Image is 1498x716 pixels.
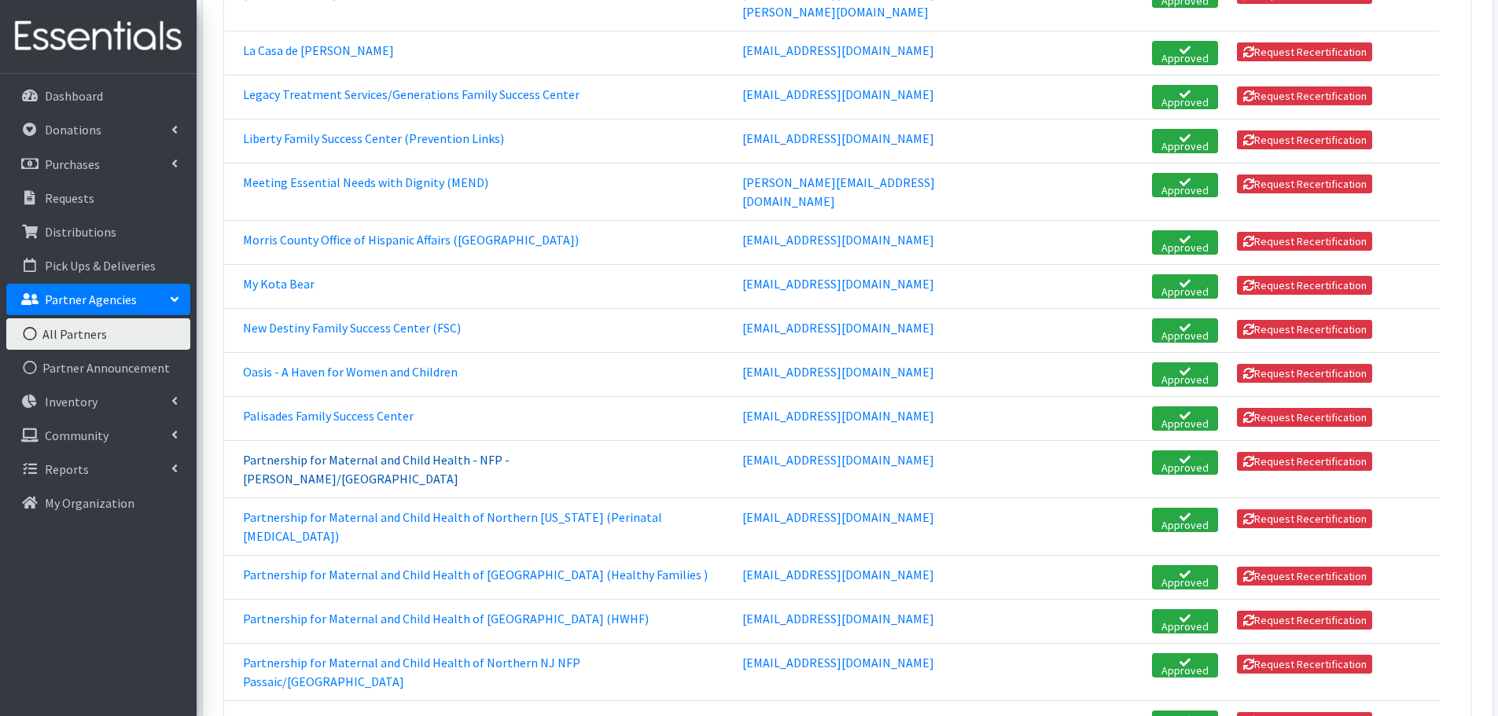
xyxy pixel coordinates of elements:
[742,276,934,292] a: [EMAIL_ADDRESS][DOMAIN_NAME]
[742,567,934,582] a: [EMAIL_ADDRESS][DOMAIN_NAME]
[6,453,190,485] a: Reports
[742,232,934,248] a: [EMAIL_ADDRESS][DOMAIN_NAME]
[1237,611,1372,630] button: Request Recertification
[243,276,315,292] a: My Kota Bear
[1152,274,1218,299] a: Approved
[6,487,190,519] a: My Organization
[1237,174,1372,193] button: Request Recertification
[243,320,461,336] a: New Destiny Family Success Center (FSC)
[1152,508,1218,532] a: Approved
[243,408,414,424] a: Palisades Family Success Center
[243,174,488,190] a: Meeting Essential Needs with Dignity (MEND)
[1152,173,1218,197] a: Approved
[243,452,510,487] a: Partnership for Maternal and Child Health - NFP - [PERSON_NAME]/[GEOGRAPHIC_DATA]
[6,250,190,281] a: Pick Ups & Deliveries
[1152,362,1218,387] a: Approved
[742,320,934,336] a: [EMAIL_ADDRESS][DOMAIN_NAME]
[1152,318,1218,343] a: Approved
[1237,276,1372,295] button: Request Recertification
[45,292,137,307] p: Partner Agencies
[742,42,934,58] a: [EMAIL_ADDRESS][DOMAIN_NAME]
[6,318,190,350] a: All Partners
[1237,509,1372,528] button: Request Recertification
[243,655,580,689] a: Partnership for Maternal and Child Health of Northern NJ NFP Passaic/[GEOGRAPHIC_DATA]
[45,461,89,477] p: Reports
[1152,41,1218,65] a: Approved
[6,10,190,63] img: HumanEssentials
[1152,565,1218,589] a: Approved
[45,495,134,511] p: My Organization
[243,232,579,248] a: Morris County Office of Hispanic Affairs ([GEOGRAPHIC_DATA])
[45,428,109,443] p: Community
[243,364,458,380] a: Oasis - A Haven for Women and Children
[1152,609,1218,633] a: Approved
[1237,408,1372,427] button: Request Recertification
[1237,42,1372,61] button: Request Recertification
[6,182,190,214] a: Requests
[742,364,934,380] a: [EMAIL_ADDRESS][DOMAIN_NAME]
[6,216,190,248] a: Distributions
[45,224,116,240] p: Distributions
[1152,653,1218,677] a: Approved
[742,611,934,626] a: [EMAIL_ADDRESS][DOMAIN_NAME]
[742,86,934,102] a: [EMAIL_ADDRESS][DOMAIN_NAME]
[45,258,156,274] p: Pick Ups & Deliveries
[742,174,935,209] a: [PERSON_NAME][EMAIL_ADDRESS][DOMAIN_NAME]
[6,284,190,315] a: Partner Agencies
[45,122,101,138] p: Donations
[45,156,100,172] p: Purchases
[45,394,98,409] p: Inventory
[1152,129,1218,153] a: Approved
[1152,450,1218,475] a: Approved
[1237,232,1372,251] button: Request Recertification
[1237,130,1372,149] button: Request Recertification
[6,352,190,384] a: Partner Announcement
[243,86,580,102] a: Legacy Treatment Services/Generations Family Success Center
[1152,85,1218,109] a: Approved
[742,509,934,525] a: [EMAIL_ADDRESS][DOMAIN_NAME]
[45,190,94,206] p: Requests
[6,420,190,451] a: Community
[45,88,103,104] p: Dashboard
[6,149,190,180] a: Purchases
[742,452,934,468] a: [EMAIL_ADDRESS][DOMAIN_NAME]
[1152,230,1218,255] a: Approved
[1237,452,1372,471] button: Request Recertification
[6,80,190,112] a: Dashboard
[742,655,934,670] a: [EMAIL_ADDRESS][DOMAIN_NAME]
[1237,655,1372,674] button: Request Recertification
[6,386,190,417] a: Inventory
[243,567,708,582] a: Partnership for Maternal and Child Health of [GEOGRAPHIC_DATA] (Healthy Families )
[243,611,649,626] a: Partnership for Maternal and Child Health of [GEOGRAPHIC_DATA] (HWHF)
[6,114,190,145] a: Donations
[243,509,662,544] a: Partnership for Maternal and Child Health of Northern [US_STATE] (Perinatal [MEDICAL_DATA])
[742,408,934,424] a: [EMAIL_ADDRESS][DOMAIN_NAME]
[1237,567,1372,586] button: Request Recertification
[1152,406,1218,431] a: Approved
[1237,364,1372,383] button: Request Recertification
[1237,320,1372,339] button: Request Recertification
[243,42,394,58] a: La Casa de [PERSON_NAME]
[742,130,934,146] a: [EMAIL_ADDRESS][DOMAIN_NAME]
[1237,86,1372,105] button: Request Recertification
[243,130,504,146] a: Liberty Family Success Center (Prevention Links)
